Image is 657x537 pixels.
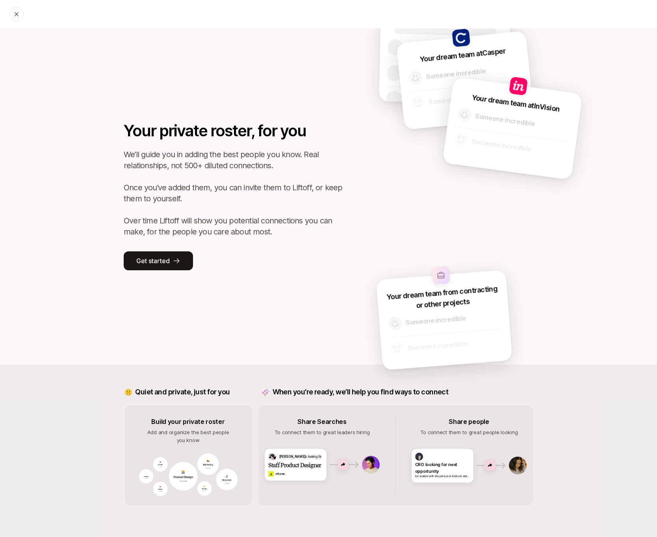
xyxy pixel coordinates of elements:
img: network-bubbles.png [139,453,238,496]
p: at [275,472,285,476]
p: Staff Product Designer [268,461,323,470]
p: Your dream team from contracting or other projects [385,283,500,313]
img: InVision [509,76,527,95]
p: Your dream team at InVision [471,92,560,115]
button: Get started [124,251,193,270]
span: Ramp [278,472,285,476]
p: When you’re ready, we’ll help you find ways to connect [262,386,449,398]
span: Add and organize the best people you know [147,429,229,443]
img: avatar-3.png [362,456,380,474]
span: To connect them to great leaders hiring [275,429,370,435]
img: other-company-logo.svg [432,266,450,284]
img: woman-with-black-hair.jpg [509,457,527,474]
p: Build your private roster [151,416,225,427]
p: Your private roster, for you [124,119,344,143]
p: We’ll guide you in adding the best people you know. Real relationships, not 500+ diluted connecti... [124,149,344,237]
p: is looking for [279,454,322,459]
p: 🤫 [124,387,132,397]
p: Your dream team at Casper [419,45,506,65]
span: [PERSON_NAME] [279,455,306,459]
img: man-looking-down.png [268,453,276,461]
img: f92ccad0_b811_468c_8b5a_ad63715c99b3.jpg [268,471,274,477]
p: Quiet and private, just for you [135,386,230,398]
p: Share Searches [297,416,347,427]
span: To connect them to great people looking [420,429,518,435]
p: Get started [136,256,169,266]
p: CRO looking for next opportunity [415,461,470,474]
p: Share people [449,416,489,427]
p: I've worked with this person at Intercom and they are a great leader [415,474,470,479]
img: Casper [452,28,470,47]
img: man-with-curly-hair.png [415,453,423,461]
